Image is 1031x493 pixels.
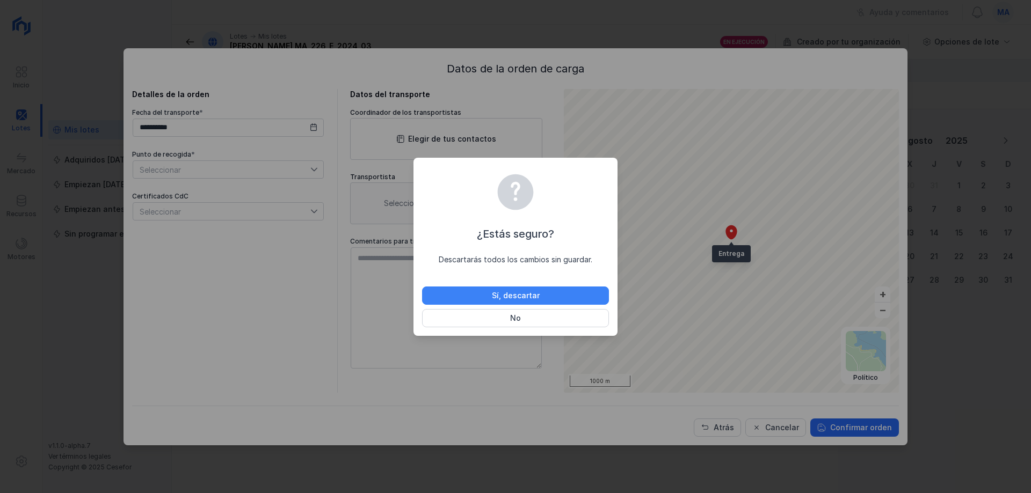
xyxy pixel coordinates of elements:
div: ¿Estás seguro? [422,226,609,241]
button: Sí, descartar [422,286,609,305]
button: No [422,309,609,327]
div: Descartarás todos los cambios sin guardar. [422,254,609,265]
div: No [510,313,521,323]
div: Sí, descartar [492,290,540,301]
